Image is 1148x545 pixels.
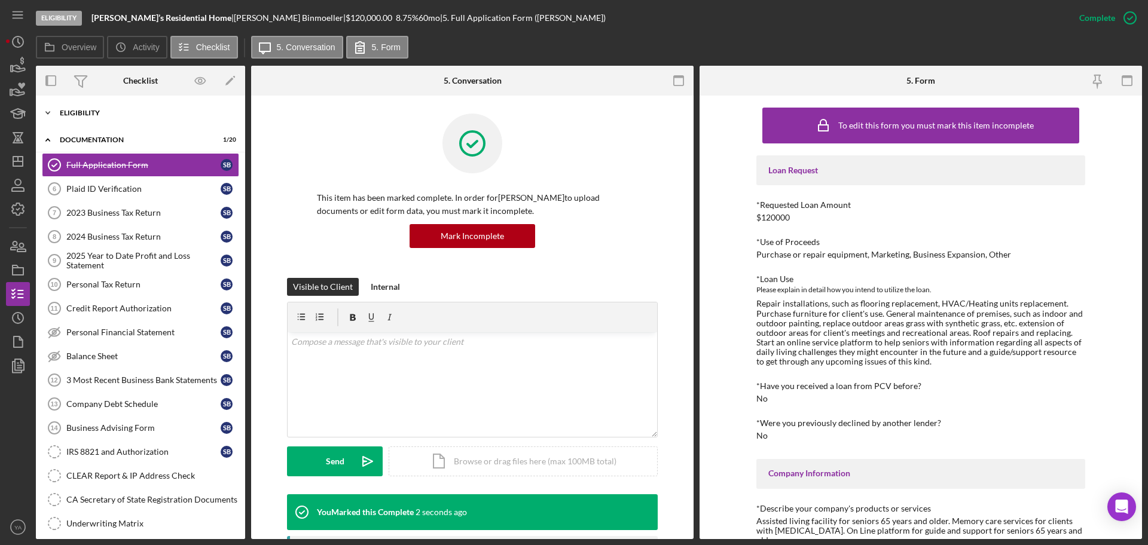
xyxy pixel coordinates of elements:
label: Activity [133,42,159,52]
div: Complete [1079,6,1115,30]
div: Purchase or repair equipment, Marketing, Business Expansion, Other [756,250,1011,259]
div: S B [221,183,233,195]
div: Full Application Form [66,160,221,170]
div: Personal Tax Return [66,280,221,289]
tspan: 13 [50,400,57,408]
tspan: 11 [50,305,57,312]
div: Visible to Client [293,278,353,296]
a: 82024 Business Tax ReturnSB [42,225,239,249]
div: *Use of Proceeds [756,237,1085,247]
tspan: 6 [53,185,56,192]
label: 5. Form [372,42,401,52]
a: IRS 8821 and AuthorizationSB [42,440,239,464]
div: S B [221,350,233,362]
div: S B [221,231,233,243]
div: 2025 Year to Date Profit and Loss Statement [66,251,221,270]
button: Visible to Client [287,278,359,296]
div: Documentation [60,136,206,143]
div: *Requested Loan Amount [756,200,1085,210]
div: Please explain in detail how you intend to utilize the loan. [756,284,1085,296]
div: S B [221,302,233,314]
div: $120000 [756,213,790,222]
a: 92025 Year to Date Profit and Loss StatementSB [42,249,239,272]
div: Eligibility [60,109,230,117]
div: Mark Incomplete [441,224,504,248]
div: Checklist [123,76,158,85]
div: 8.75 % [396,13,419,23]
div: 2023 Business Tax Return [66,208,221,218]
div: Assisted living facility for seniors 65 years and older. Memory care services for clients with [M... [756,516,1085,545]
div: *Loan Use [756,274,1085,284]
button: Mark Incomplete [410,224,535,248]
div: | [91,13,234,23]
div: Send [326,446,344,476]
div: Personal Financial Statement [66,327,221,337]
div: Internal [371,278,400,296]
div: Loan Request [768,166,1073,175]
a: 13Company Debt ScheduleSB [42,392,239,416]
div: Company Debt Schedule [66,399,221,409]
tspan: 12 [50,376,57,384]
div: CA Secretary of State Registration Documents [66,495,239,504]
div: Business Advising Form [66,423,221,433]
tspan: 8 [53,233,56,240]
button: Complete [1067,6,1142,30]
div: S B [221,422,233,434]
button: Overview [36,36,104,59]
div: 5. Form [906,76,935,85]
a: 72023 Business Tax ReturnSB [42,201,239,225]
div: S B [221,398,233,410]
a: CA Secretary of State Registration Documents [42,488,239,512]
button: 5. Conversation [251,36,343,59]
p: This item has been marked complete. In order for [PERSON_NAME] to upload documents or edit form d... [317,191,628,218]
a: 14Business Advising FormSB [42,416,239,440]
label: 5. Conversation [277,42,335,52]
div: S B [221,159,233,171]
a: 123 Most Recent Business Bank StatementsSB [42,368,239,392]
button: 5. Form [346,36,408,59]
a: CLEAR Report & IP Address Check [42,464,239,488]
div: S B [221,446,233,458]
div: Eligibility [36,11,82,26]
div: 2024 Business Tax Return [66,232,221,241]
button: YA [6,515,30,539]
div: $120,000.00 [346,13,396,23]
text: YA [14,524,22,531]
div: Credit Report Authorization [66,304,221,313]
div: Repair installations, such as flooring replacement, HVAC/Heating units replacement. Purchase furn... [756,299,1085,366]
tspan: 7 [53,209,56,216]
div: Balance Sheet [66,351,221,361]
a: 11Credit Report AuthorizationSB [42,296,239,320]
a: Personal Financial StatementSB [42,320,239,344]
a: Full Application FormSB [42,153,239,177]
tspan: 14 [50,424,58,431]
b: [PERSON_NAME]’s Residential Home [91,13,231,23]
div: S B [221,207,233,219]
tspan: 9 [53,257,56,264]
div: *Were you previously declined by another lender? [756,418,1085,428]
div: S B [221,255,233,267]
div: To edit this form you must mark this item incomplete [838,121,1034,130]
div: No [756,431,768,440]
a: 10Personal Tax ReturnSB [42,272,239,296]
div: Company Information [768,469,1073,478]
div: 3 Most Recent Business Bank Statements [66,375,221,385]
div: S B [221,374,233,386]
div: *Describe your company's products or services [756,504,1085,513]
div: No [756,394,768,403]
tspan: 10 [50,281,57,288]
div: S B [221,326,233,338]
div: 1 / 20 [215,136,236,143]
div: S B [221,278,233,290]
label: Checklist [196,42,230,52]
button: Checklist [170,36,238,59]
div: IRS 8821 and Authorization [66,447,221,457]
div: [PERSON_NAME] Binmoeller | [234,13,346,23]
div: 60 mo [419,13,440,23]
a: 6Plaid ID VerificationSB [42,177,239,201]
button: Send [287,446,383,476]
a: Balance SheetSB [42,344,239,368]
div: *Have you received a loan from PCV before? [756,381,1085,391]
div: Plaid ID Verification [66,184,221,194]
div: CLEAR Report & IP Address Check [66,471,239,480]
